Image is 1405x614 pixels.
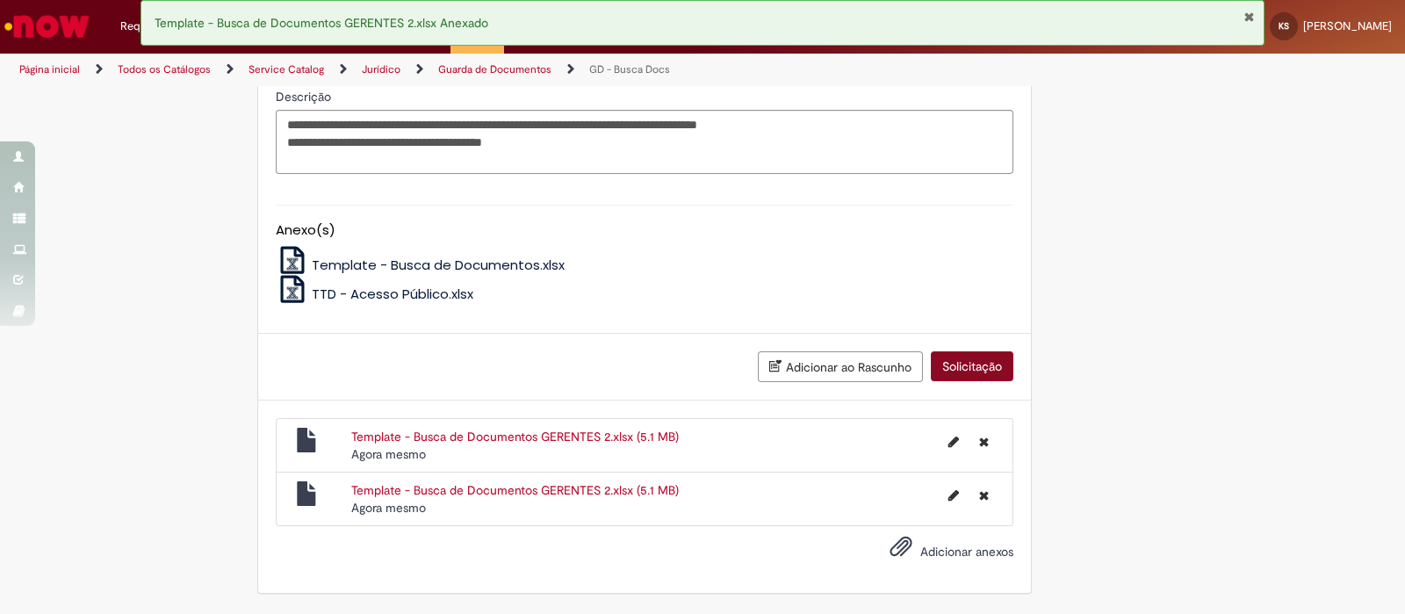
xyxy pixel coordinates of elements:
[351,500,426,516] time: 28/08/2025 16:38:12
[362,62,400,76] a: Jurídico
[1303,18,1392,33] span: [PERSON_NAME]
[13,54,924,86] ul: Trilhas de página
[1243,10,1255,24] button: Fechar Notificação
[249,62,324,76] a: Service Catalog
[969,428,999,456] button: Excluir Template - Busca de Documentos GERENTES 2.xlsx
[19,62,80,76] a: Página inicial
[276,89,335,105] span: Descrição
[351,446,426,462] span: Agora mesmo
[120,18,182,35] span: Requisições
[2,9,92,44] img: ServiceNow
[351,429,679,444] a: Template - Busca de Documentos GERENTES 2.xlsx (5.1 MB)
[1279,20,1289,32] span: KS
[351,500,426,516] span: Agora mesmo
[276,285,474,303] a: TTD - Acesso Público.xlsx
[155,15,488,31] span: Template - Busca de Documentos GERENTES 2.xlsx Anexado
[351,482,679,498] a: Template - Busca de Documentos GERENTES 2.xlsx (5.1 MB)
[276,110,1013,175] textarea: Descrição
[118,62,211,76] a: Todos os Catálogos
[276,223,1013,238] h5: Anexo(s)
[438,62,551,76] a: Guarda de Documentos
[931,351,1013,381] button: Solicitação
[885,531,917,571] button: Adicionar anexos
[312,256,565,274] span: Template - Busca de Documentos.xlsx
[351,446,426,462] time: 28/08/2025 16:38:13
[589,62,670,76] a: GD - Busca Docs
[758,351,923,382] button: Adicionar ao Rascunho
[920,544,1013,560] span: Adicionar anexos
[969,481,999,509] button: Excluir Template - Busca de Documentos GERENTES 2.xlsx
[312,285,473,303] span: TTD - Acesso Público.xlsx
[938,428,969,456] button: Editar nome de arquivo Template - Busca de Documentos GERENTES 2.xlsx
[276,256,566,274] a: Template - Busca de Documentos.xlsx
[938,481,969,509] button: Editar nome de arquivo Template - Busca de Documentos GERENTES 2.xlsx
